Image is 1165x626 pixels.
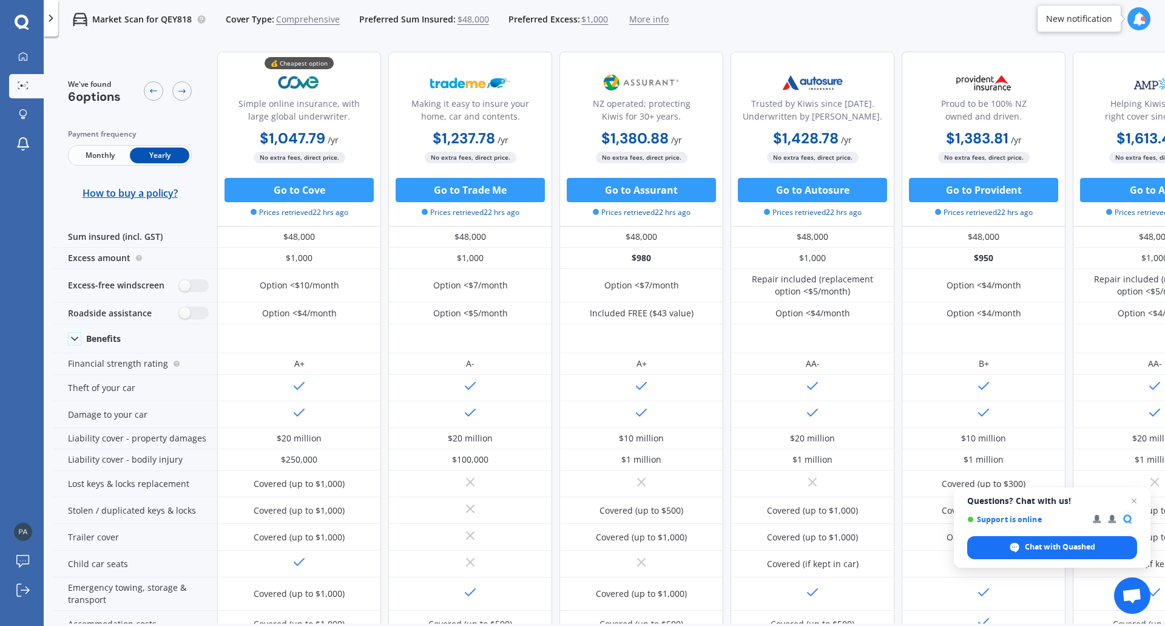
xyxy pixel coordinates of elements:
button: Go to Trade Me [396,178,545,202]
span: No extra fees, direct price. [596,152,687,163]
span: / yr [841,134,852,146]
span: Prices retrieved 22 hrs ago [764,207,862,218]
button: Go to Cove [225,178,374,202]
div: Covered (up to $1,000) [254,505,345,517]
div: $10 million [619,432,664,444]
div: Option <$4/month [775,307,850,319]
span: Prices retrieved 22 hrs ago [593,207,691,218]
button: Go to Autosure [738,178,887,202]
div: Damage to your car [53,401,217,428]
div: A+ [294,358,305,370]
span: Prices retrieved 22 hrs ago [251,207,348,218]
div: $250,000 [281,454,317,466]
div: Excess-free windscreen [53,269,217,302]
div: $20 million [790,432,835,444]
div: $1 million [964,454,1004,466]
span: 6 options [68,89,121,104]
div: $1,000 [388,248,552,269]
div: Benefits [86,333,121,344]
div: A- [466,358,474,370]
div: Option <$4/month [947,307,1021,319]
div: $48,000 [902,226,1065,248]
div: Child car seats [53,551,217,577]
span: No extra fees, direct price. [254,152,345,163]
div: Stolen / duplicated keys & locks [53,497,217,524]
div: Option <$7/month [433,279,508,291]
div: Covered (up to $300) [942,478,1025,490]
div: AA- [1148,358,1162,370]
b: $1,380.88 [601,129,669,148]
div: Covered (up to $1,000) [254,531,345,543]
span: Prices retrieved 22 hrs ago [935,207,1033,218]
span: / yr [498,134,508,146]
span: / yr [328,134,339,146]
div: Lost keys & locks replacement [53,471,217,497]
div: Chat with Quashed [967,536,1137,559]
div: Open chat [1114,577,1150,614]
div: Covered (up to $1,000) [596,588,687,600]
div: $1,000 [731,248,894,269]
div: New notification [1046,13,1112,25]
img: Autosure.webp [772,67,853,98]
div: Covered (up to $1,000) [767,531,858,543]
div: Trailer cover [53,524,217,551]
div: Payment frequency [68,128,192,140]
div: $950 [902,248,1065,269]
div: Excess amount [53,248,217,269]
div: Theft of your car [53,375,217,401]
img: Trademe.webp [430,67,510,98]
b: $1,047.79 [260,129,325,148]
div: Covered (up to $300) [942,505,1025,517]
span: Close chat [1127,494,1141,508]
span: Cover Type: [226,13,274,26]
b: $1,383.81 [946,129,1008,148]
div: $1,000 [217,248,381,269]
span: More info [629,13,669,26]
div: Included FREE ($43 value) [590,307,694,319]
div: NZ operated; protecting Kiwis for 30+ years. [570,97,713,128]
span: No extra fees, direct price. [425,152,516,163]
span: No extra fees, direct price. [767,152,859,163]
div: A+ [637,358,647,370]
div: Option <$10/month [260,279,339,291]
div: 💰 Cheapest option [265,57,334,69]
span: $48,000 [458,13,489,26]
img: Cove.webp [259,67,339,98]
div: Repair included (replacement option <$5/month) [740,273,885,298]
button: Go to Assurant [567,178,716,202]
span: / yr [671,134,682,146]
div: B+ [979,358,989,370]
span: We've found [68,79,121,90]
div: Covered (up to $1,000) [596,531,687,543]
div: $1 million [792,454,832,466]
div: $1 million [621,454,661,466]
div: Covered (if kept in car) [767,558,859,570]
div: Option $<8/month [947,531,1021,543]
span: Support is online [967,515,1084,524]
div: $48,000 [217,226,381,248]
span: Monthly [70,148,130,163]
div: Trusted by Kiwis since [DATE]. Underwritten by [PERSON_NAME]. [741,97,884,128]
img: car.f15378c7a67c060ca3f3.svg [73,12,87,27]
div: Roadside assistance [53,302,217,324]
div: Emergency towing, storage & transport [53,577,217,611]
div: Option <$4/month [262,307,337,319]
b: $1,428.78 [773,129,839,148]
span: / yr [1011,134,1022,146]
img: Assurant.png [601,67,681,98]
div: Option <$7/month [604,279,679,291]
span: No extra fees, direct price. [938,152,1030,163]
p: Market Scan for QEY818 [92,13,192,26]
div: $48,000 [559,226,723,248]
span: Prices retrieved 22 hrs ago [422,207,519,218]
div: $10 million [961,432,1006,444]
div: Proud to be 100% NZ owned and driven. [912,97,1055,128]
span: Preferred Sum Insured: [359,13,456,26]
span: How to buy a policy? [83,187,178,199]
div: Making it easy to insure your home, car and contents. [399,97,542,128]
button: Go to Provident [909,178,1058,202]
div: AA- [806,358,820,370]
span: Preferred Excess: [508,13,580,26]
div: Covered (up to $1,000) [254,588,345,600]
span: Comprehensive [276,13,340,26]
